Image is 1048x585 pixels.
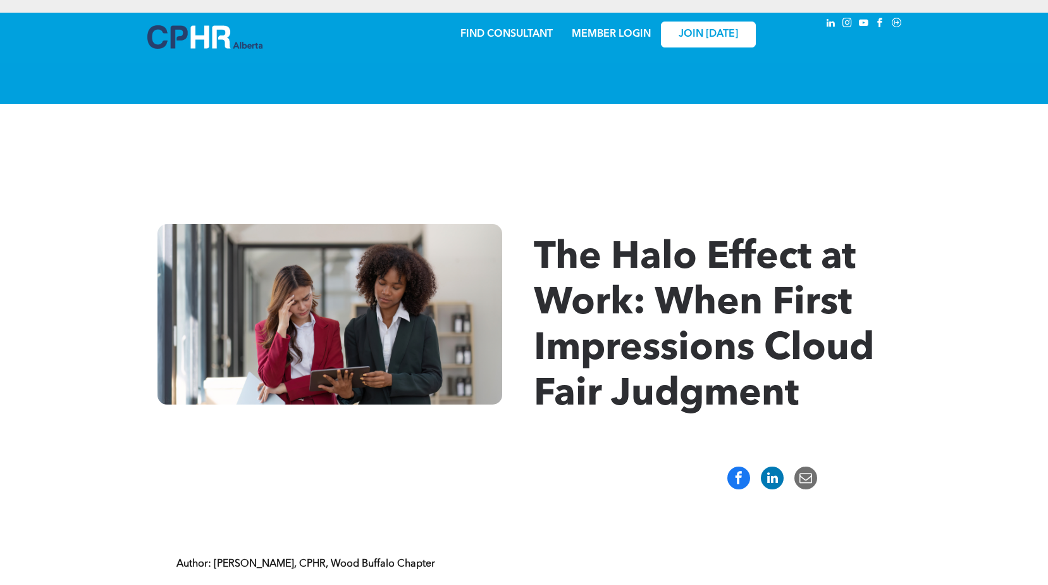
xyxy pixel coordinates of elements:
[890,16,904,33] a: Social network
[679,28,738,41] span: JOIN [DATE]
[572,29,651,39] a: MEMBER LOGIN
[534,239,874,414] span: The Halo Effect at Work: When First Impressions Cloud Fair Judgment
[857,16,871,33] a: youtube
[824,16,838,33] a: linkedin
[661,22,756,47] a: JOIN [DATE]
[460,29,553,39] a: FIND CONSULTANT
[208,559,435,569] strong: : [PERSON_NAME], CPHR, Wood Buffalo Chapter
[147,25,262,49] img: A blue and white logo for cp alberta
[176,559,208,569] strong: Author
[841,16,854,33] a: instagram
[873,16,887,33] a: facebook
